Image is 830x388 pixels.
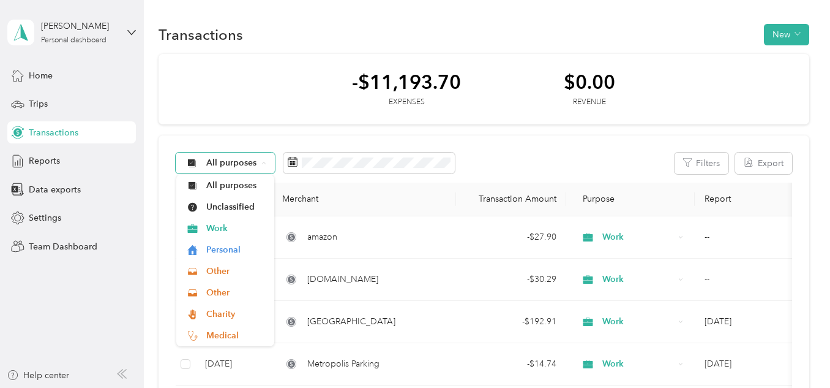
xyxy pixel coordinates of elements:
[29,126,78,139] span: Transactions
[159,28,243,41] h1: Transactions
[352,71,461,93] div: -$11,193.70
[735,153,792,174] button: Export
[41,20,118,32] div: [PERSON_NAME]
[602,357,674,371] span: Work
[29,69,53,82] span: Home
[195,343,272,386] td: [DATE]
[29,97,48,110] span: Trips
[206,308,266,321] span: Charity
[602,273,674,286] span: Work
[29,154,60,167] span: Reports
[602,230,674,244] span: Work
[41,37,107,44] div: Personal dashboard
[29,240,97,253] span: Team Dashboard
[206,179,266,192] span: All purposes
[466,315,556,329] div: - $192.91
[695,183,817,216] th: Report
[466,357,556,371] div: - $14.74
[29,183,81,196] span: Data exports
[307,357,379,371] span: Metropolis Parking
[456,183,566,216] th: Transaction Amount
[206,286,266,299] span: Other
[675,153,728,174] button: Filters
[307,230,337,244] span: amazon
[206,329,266,342] span: Medical
[307,273,378,286] span: [DOMAIN_NAME]
[307,315,395,329] span: [GEOGRAPHIC_DATA]
[206,265,266,278] span: Other
[761,319,830,388] iframe: Everlance-gr Chat Button Frame
[206,222,266,235] span: Work
[695,259,817,301] td: --
[352,97,461,108] div: Expenses
[576,194,615,204] span: Purpose
[764,24,809,45] button: New
[466,230,556,244] div: - $27.90
[466,273,556,286] div: - $30.29
[272,183,456,216] th: Merchant
[7,369,69,382] button: Help center
[695,216,817,259] td: --
[206,243,266,256] span: Personal
[206,200,266,213] span: Unclassified
[564,71,615,93] div: $0.00
[564,97,615,108] div: Revenue
[206,159,257,167] span: All purposes
[602,315,674,329] span: Work
[29,211,61,224] span: Settings
[695,343,817,386] td: July, 2025
[695,301,817,343] td: August 2025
